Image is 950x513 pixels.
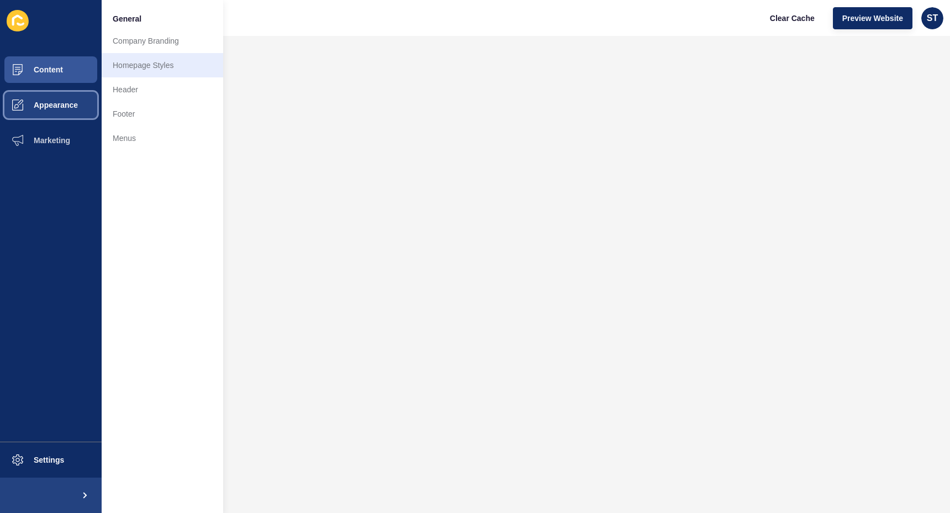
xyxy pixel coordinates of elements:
[761,7,824,29] button: Clear Cache
[102,126,223,150] a: Menus
[833,7,912,29] button: Preview Website
[102,53,223,77] a: Homepage Styles
[102,102,223,126] a: Footer
[770,13,815,24] span: Clear Cache
[102,77,223,102] a: Header
[102,29,223,53] a: Company Branding
[113,13,141,24] span: General
[927,13,938,24] span: ST
[842,13,903,24] span: Preview Website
